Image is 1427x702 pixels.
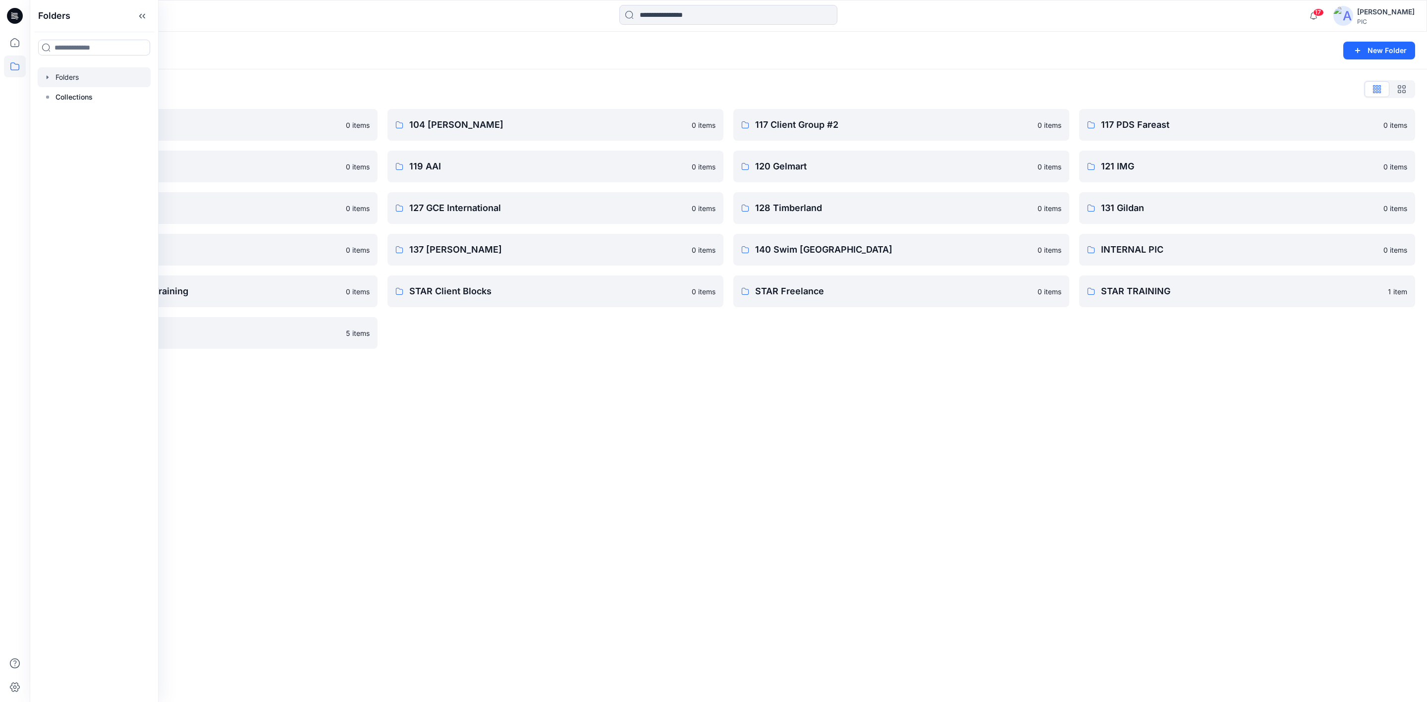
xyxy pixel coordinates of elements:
p: 0 items [1038,203,1061,214]
p: 127 GCE International [409,201,686,215]
p: INTERNAL PIC [1101,243,1377,257]
a: INTERNAL PIC0 items [1079,234,1415,266]
p: 0 items [346,120,370,130]
p: 0 items [346,286,370,297]
a: 120 Gelmart0 items [733,151,1069,182]
a: 104 [PERSON_NAME]0 items [387,109,723,141]
p: 0 items [1038,286,1061,297]
a: 103 HIS International0 items [42,109,378,141]
p: 0 items [1383,162,1407,172]
p: 0 items [1038,162,1061,172]
a: 137 [PERSON_NAME]0 items [387,234,723,266]
p: STAR Freelance [755,284,1032,298]
p: 131 Gildan [1101,201,1377,215]
p: 0 items [346,162,370,172]
p: 119 AAI [409,160,686,173]
p: 121 IMG Client Group [63,201,340,215]
a: 127 GCE International0 items [387,192,723,224]
a: 121 IMG Client Group0 items [42,192,378,224]
a: 140 Swim [GEOGRAPHIC_DATA]0 items [733,234,1069,266]
p: 103 HIS International [63,118,340,132]
a: STAR Client Blocks0 items [387,275,723,307]
p: 1 item [1388,286,1407,297]
p: 0 items [692,203,715,214]
p: 0 items [692,245,715,255]
a: 121 IMG0 items [1079,151,1415,182]
p: 0 items [1383,203,1407,214]
p: 0 items [692,286,715,297]
p: 0 items [346,245,370,255]
p: 118 Add Black [63,160,340,173]
div: [PERSON_NAME] [1357,6,1415,18]
a: STAR TRAINING1 item [1079,275,1415,307]
p: STAR TRAINING [1101,284,1382,298]
p: 0 items [1038,120,1061,130]
a: 136 Client Group0 items [42,234,378,266]
p: 104 [PERSON_NAME] [409,118,686,132]
p: 140 Swim [GEOGRAPHIC_DATA] [755,243,1032,257]
p: 117 Client Group #2 [755,118,1032,132]
button: New Folder [1343,42,1415,59]
p: 120 Gelmart [755,160,1032,173]
p: 0 items [692,162,715,172]
p: 0 items [346,203,370,214]
a: PIC Team Stylezone Training0 items [42,275,378,307]
p: STAR Client Blocks [409,284,686,298]
span: 17 [1313,8,1324,16]
a: STAR Uploads5 items [42,317,378,349]
a: 117 PDS Fareast0 items [1079,109,1415,141]
div: PIC [1357,18,1415,25]
p: 128 Timberland [755,201,1032,215]
a: STAR Freelance0 items [733,275,1069,307]
a: 118 Add Black0 items [42,151,378,182]
a: 117 Client Group #20 items [733,109,1069,141]
a: 128 Timberland0 items [733,192,1069,224]
a: 119 AAI0 items [387,151,723,182]
p: Collections [55,91,93,103]
p: 0 items [692,120,715,130]
img: avatar [1333,6,1353,26]
p: STAR Uploads [63,326,340,340]
p: 136 Client Group [63,243,340,257]
a: 131 Gildan0 items [1079,192,1415,224]
p: 137 [PERSON_NAME] [409,243,686,257]
p: 117 PDS Fareast [1101,118,1377,132]
p: 0 items [1383,245,1407,255]
p: 121 IMG [1101,160,1377,173]
p: 0 items [1383,120,1407,130]
p: 0 items [1038,245,1061,255]
p: PIC Team Stylezone Training [63,284,340,298]
p: 5 items [346,328,370,338]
